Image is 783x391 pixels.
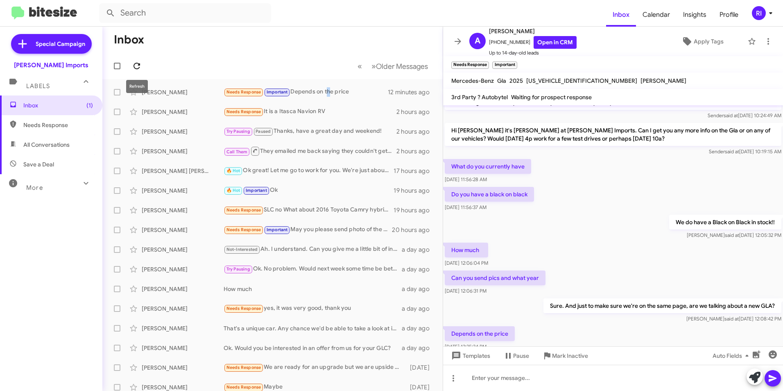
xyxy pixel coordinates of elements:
span: said at [724,316,739,322]
div: RI [752,6,766,20]
div: [PERSON_NAME] [142,186,224,195]
div: May you please send photo of the vehicle please. [224,225,392,234]
p: Can you send pics and what year [445,271,545,285]
div: a day ago [402,265,436,273]
div: Ok [224,186,394,195]
div: SLC no What about 2016 Toyota Camry hybrid low miles less than 60k Or 2020 MB GLC 300 approx 80k ... [224,205,394,215]
div: [DATE] [406,364,436,372]
p: Depends on the price [445,326,515,341]
span: Not-Interested [226,247,258,252]
p: We do have a Black on Black in stock!! [669,215,781,230]
small: Needs Response [451,61,489,69]
div: It is a Itasca Navion RV [224,107,396,116]
div: [PERSON_NAME] [142,226,224,234]
span: [PERSON_NAME] [640,77,686,84]
a: Profile [713,3,745,27]
button: Previous [353,58,367,75]
span: Try Pausing [226,266,250,272]
span: Sender [DATE] 10:24:49 AM [708,112,781,118]
span: Needs Response [226,384,261,390]
span: Needs Response [226,109,261,114]
div: We are ready for an upgrade but we are upside down. [224,363,406,372]
div: [PERSON_NAME] Imports [14,61,88,69]
button: Apply Tags [661,34,744,49]
div: [PERSON_NAME] [142,108,224,116]
div: yes, it was very good, thank you [224,304,402,313]
span: Paused [256,129,271,134]
span: Templates [450,348,490,363]
span: [DATE] 12:25:34 PM [445,343,487,350]
h1: Inbox [114,33,144,46]
div: [PERSON_NAME] [142,324,224,332]
span: 2025 [509,77,523,84]
a: Special Campaign [11,34,92,54]
div: [PERSON_NAME] [142,305,224,313]
span: Pause [513,348,529,363]
input: Search [99,3,271,23]
span: Labels [26,82,50,90]
div: Ok. No problem. Would next week some time be better for you? [224,264,402,274]
div: Refresh [126,80,148,93]
span: Inbox [23,101,93,109]
span: 🔥 Hot [226,168,240,173]
span: Save a Deal [23,160,54,168]
span: Apply Tags [694,34,724,49]
div: How much [224,285,402,293]
button: Pause [497,348,536,363]
a: Open in CRM [534,36,577,49]
div: [PERSON_NAME] [142,88,224,96]
span: [DATE] 12:06:04 PM [445,260,488,266]
span: « [358,61,362,71]
span: All Conversations [23,141,70,149]
span: » [371,61,376,71]
div: [PERSON_NAME] [142,364,224,372]
div: 2 hours ago [396,147,436,155]
span: 🔥 Hot [226,188,240,193]
span: Mark Inactive [552,348,588,363]
div: a day ago [402,324,436,332]
p: Do you have a black on black [445,187,534,202]
span: Needs Response [23,121,93,129]
div: 19 hours ago [394,206,436,214]
span: 3rd Party ? Autobytel [451,93,508,101]
a: Inbox [606,3,636,27]
p: What do you currently have [445,159,531,174]
div: [PERSON_NAME] [142,147,224,155]
button: Next [367,58,433,75]
span: [PERSON_NAME] [489,26,577,36]
span: Mercedes-Benz [451,77,494,84]
span: Try Pausing [226,129,250,134]
div: [PERSON_NAME] [142,206,224,214]
span: Gla [497,77,506,84]
span: Important [246,188,267,193]
div: 2 hours ago [396,108,436,116]
span: (1) [86,101,93,109]
div: Ok great! Let me go to work for you. We're just about to close but I'll see what we have availabl... [224,166,394,175]
span: Special Campaign [36,40,85,48]
small: Important [492,61,517,69]
span: Call Them [226,149,248,155]
div: 17 hours ago [394,167,436,175]
div: a day ago [402,246,436,254]
p: Hi [PERSON_NAME] it's [PERSON_NAME] at [PERSON_NAME] Imports. Can I get you any more info on the ... [445,123,781,146]
span: Auto Fields [713,348,752,363]
span: [PERSON_NAME] [DATE] 12:05:32 PM [687,232,781,238]
div: That's a unique car. Any chance we'd be able to take a look at it in person so I can offer you a ... [224,324,402,332]
span: [US_VEHICLE_IDENTIFICATION_NUMBER] [526,77,637,84]
div: a day ago [402,285,436,293]
span: Needs Response [226,89,261,95]
div: [PERSON_NAME] [142,344,224,352]
button: RI [745,6,774,20]
button: Auto Fields [706,348,758,363]
div: 12 minutes ago [388,88,436,96]
div: [PERSON_NAME] [142,265,224,273]
a: Calendar [636,3,677,27]
span: said at [724,112,738,118]
div: 20 hours ago [392,226,436,234]
span: [DATE] 11:56:28 AM [445,176,487,182]
div: Ok. Would you be interested in an offer from us for your GLC? [224,344,402,352]
span: Needs Response [226,227,261,232]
